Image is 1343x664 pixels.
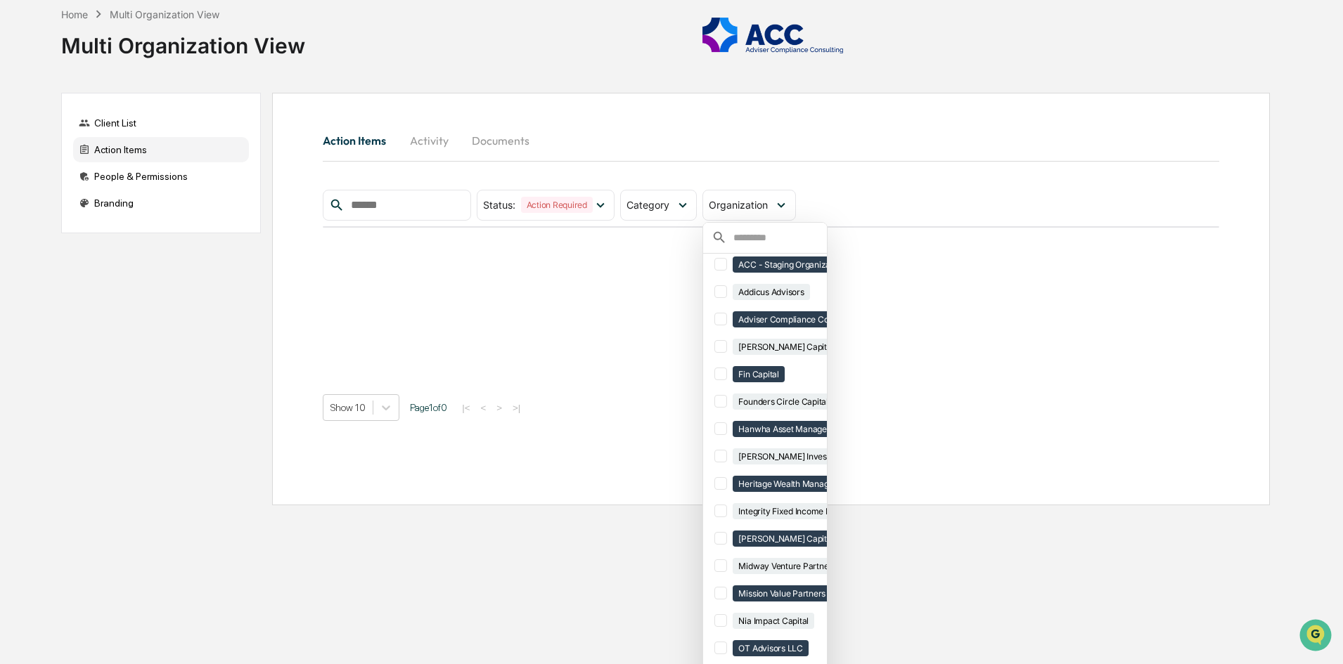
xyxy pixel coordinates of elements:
div: Nia Impact Capital [733,613,814,629]
span: Organization [709,199,768,211]
button: > [492,402,506,414]
div: 🖐️ [14,178,25,190]
div: [PERSON_NAME] Capital [733,339,839,355]
img: 1746055101610-c473b297-6a78-478c-a979-82029cc54cd1 [14,108,39,133]
div: Midway Venture Partners, LLC [733,558,861,574]
span: Page 1 of 0 [410,402,447,413]
div: ACC - Staging Organization [733,256,850,273]
div: Integrity Fixed Income Management [733,503,882,519]
button: Documents [461,124,541,157]
button: < [476,402,490,414]
button: Activity [397,124,461,157]
div: Action Required [521,197,593,213]
div: Fin Capital [733,366,784,382]
div: Branding [73,190,249,216]
div: Action Items [73,137,249,162]
span: Preclearance [28,177,91,191]
img: Adviser Compliance Consulting [702,18,843,53]
div: We're available if you need us! [48,122,178,133]
button: Start new chat [239,112,256,129]
span: Data Lookup [28,204,89,218]
div: Addicus Advisors [733,284,809,300]
a: Powered byPylon [99,237,170,249]
div: Adviser Compliance Consultants - Demo Organization [733,311,951,327]
div: [PERSON_NAME] Investing [733,448,846,464]
div: Heritage Wealth Management [733,476,859,492]
div: Home [61,8,88,20]
div: Multi Organization View [61,22,305,58]
div: OT Advisors LLC [733,640,808,656]
span: Status : [483,199,515,211]
div: Start new chat [48,108,231,122]
div: Client List [73,110,249,136]
button: |< [458,402,474,414]
div: Founders Circle Capital [733,393,833,410]
div: 🔎 [14,205,25,216]
iframe: Open customer support [1298,618,1336,656]
a: 🔎Data Lookup [8,198,94,223]
a: 🗄️Attestations [96,171,180,197]
span: Pylon [140,238,170,249]
span: Attestations [116,177,174,191]
div: Mission Value Partners [733,585,831,601]
div: 🗄️ [102,178,113,190]
div: Multi Organization View [110,8,219,20]
button: Action Items [323,124,397,157]
div: [PERSON_NAME] Capital [733,530,839,547]
div: activity tabs [323,124,1219,157]
p: How can we help? [14,30,256,52]
div: Hanwha Asset Management ([GEOGRAPHIC_DATA]) Ltd. [733,421,958,437]
span: Category [626,199,669,211]
button: >| [508,402,525,414]
div: People & Permissions [73,164,249,189]
a: 🖐️Preclearance [8,171,96,197]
